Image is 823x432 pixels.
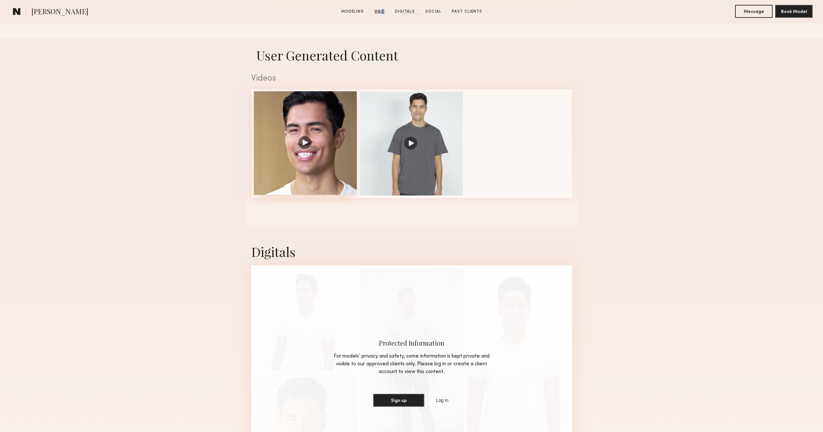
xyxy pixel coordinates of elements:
div: Digitals [251,243,572,260]
a: Past Clients [449,9,485,15]
div: For models’ privacy and safety, some information is kept private and visible to our approved clie... [329,352,494,376]
h1: User Generated Content [246,47,577,64]
a: Book Model [775,8,813,14]
button: Sign up [373,394,424,407]
a: Log in [435,396,449,404]
div: Videos [251,74,572,83]
button: Message [735,5,773,18]
a: Modeling [339,9,367,15]
div: Protected Information [329,338,494,347]
span: [PERSON_NAME] [31,6,88,18]
a: Digitals [392,9,417,15]
a: Social [423,9,444,15]
button: Book Model [775,5,813,18]
a: UGC [372,9,387,15]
